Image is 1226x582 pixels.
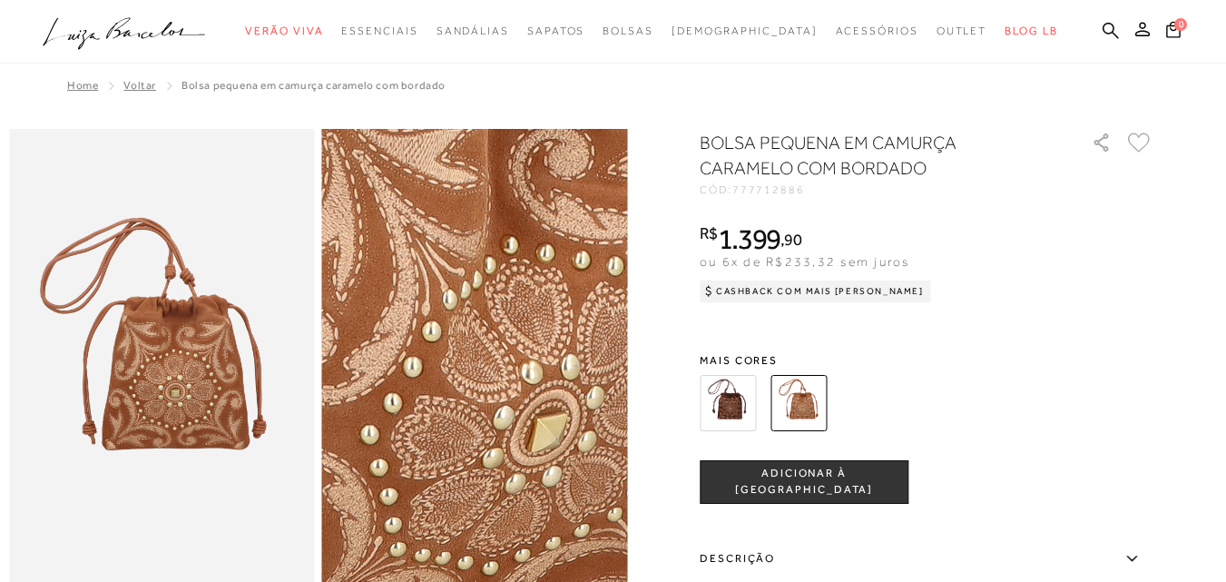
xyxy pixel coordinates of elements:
span: 0 [1174,18,1187,31]
img: BOLSA PEQUENA EM CAMURÇA CARAMELO COM BORDADO [770,375,827,431]
span: [DEMOGRAPHIC_DATA] [672,25,818,37]
span: Essenciais [341,25,417,37]
i: , [780,232,801,248]
span: Sapatos [527,25,584,37]
span: ADICIONAR À [GEOGRAPHIC_DATA] [701,466,907,498]
a: Voltar [123,79,156,92]
button: 0 [1161,20,1186,44]
span: BOLSA PEQUENA EM CAMURÇA CARAMELO COM BORDADO [181,79,446,92]
span: Sandálias [436,25,509,37]
span: Outlet [937,25,987,37]
a: noSubCategoriesText [527,15,584,48]
span: 1.399 [718,222,781,255]
a: BLOG LB [1005,15,1057,48]
a: noSubCategoriesText [937,15,987,48]
span: 777712886 [732,183,805,196]
a: noSubCategoriesText [436,15,509,48]
a: noSubCategoriesText [603,15,653,48]
img: BOLSA PEQUENA EM CAMURÇA CAFÉ COM BORDADO [700,375,756,431]
span: BLOG LB [1005,25,1057,37]
button: ADICIONAR À [GEOGRAPHIC_DATA] [700,460,908,504]
a: noSubCategoriesText [245,15,323,48]
a: noSubCategoriesText [341,15,417,48]
span: Acessórios [836,25,918,37]
div: Cashback com Mais [PERSON_NAME] [700,281,931,302]
div: CÓD: [700,184,1063,195]
span: Mais cores [700,355,1153,366]
h1: BOLSA PEQUENA EM CAMURÇA CARAMELO COM BORDADO [700,130,1040,181]
span: Verão Viva [245,25,323,37]
span: ou 6x de R$233,32 sem juros [700,254,909,269]
span: 90 [784,230,801,249]
a: noSubCategoriesText [836,15,918,48]
a: noSubCategoriesText [672,15,818,48]
a: Home [67,79,98,92]
span: Bolsas [603,25,653,37]
i: R$ [700,225,718,242]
